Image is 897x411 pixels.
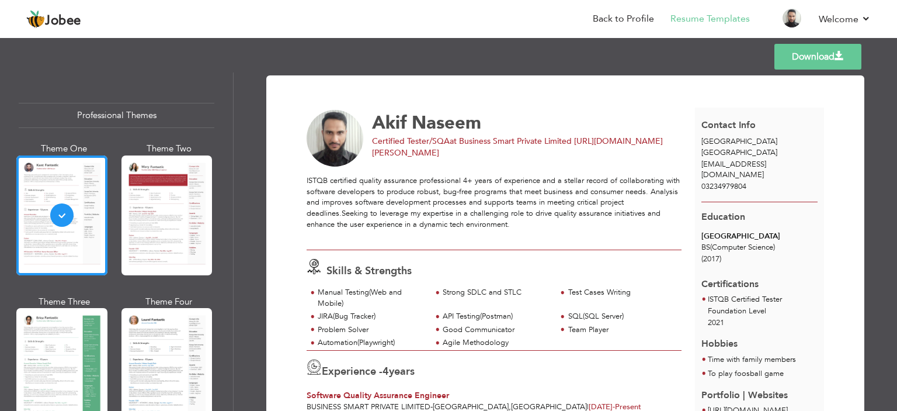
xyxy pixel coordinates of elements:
span: Naseem [412,110,481,135]
img: jobee.io [26,10,45,29]
span: Experience - [322,364,383,379]
span: [GEOGRAPHIC_DATA] [701,147,777,158]
div: Problem Solver [318,324,425,336]
div: API Testing(Postman) [443,311,550,322]
div: Team Player [568,324,675,336]
div: Theme One [19,143,110,155]
span: (2017) [701,254,721,264]
span: Education [701,210,745,223]
span: BS(Computer Science) [701,242,775,253]
span: To play foosball game [708,368,784,379]
span: [EMAIL_ADDRESS][DOMAIN_NAME] [701,159,766,181]
div: JIRA(Bug Tracker) [318,311,425,322]
div: Theme Three [19,296,110,308]
span: [GEOGRAPHIC_DATA] [701,136,777,147]
img: Profile Img [783,9,801,27]
span: Time with family members [708,354,796,365]
span: Certified Tester/SQA [372,136,450,147]
div: SQL(SQL Server) [568,311,675,322]
div: Theme Four [124,296,215,308]
a: Welcome [819,12,871,26]
a: Resume Templates [670,12,750,26]
span: Contact Info [701,119,756,132]
span: 03234979804 [701,181,746,192]
span: Software Quality Assurance Engineer [307,390,449,401]
span: at Business Smart Private Limited [URL][DOMAIN_NAME][PERSON_NAME] [372,136,663,158]
p: 2021 [708,317,818,329]
span: Portfolio | Websites [701,389,788,402]
div: Professional Themes [19,103,214,128]
span: Skills & Strengths [326,264,412,278]
div: ISTQB certified quality assurance professional 4+ years of experience and a stellar record of col... [307,175,682,240]
div: Manual Testing(Web and Mobile) [318,287,425,309]
span: Hobbies [701,337,738,350]
div: Strong SDLC and STLC [443,287,550,298]
div: Agile Methodology [443,337,550,348]
span: ISTQB Certified Tester Foundation Level [708,294,782,316]
span: Certifications [701,269,759,291]
div: Good Communicator [443,324,550,336]
a: Jobee [26,10,81,29]
div: [GEOGRAPHIC_DATA] [701,231,818,242]
span: Jobee [45,15,81,27]
span: 4 [383,364,389,379]
div: Test Cases Writing [568,287,675,298]
a: Back to Profile [593,12,654,26]
span: Akif [372,110,406,135]
label: years [383,364,415,379]
a: Download [774,44,861,70]
div: Theme Two [124,143,215,155]
img: No image [307,110,364,167]
div: Automation(Playwright) [318,337,425,348]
